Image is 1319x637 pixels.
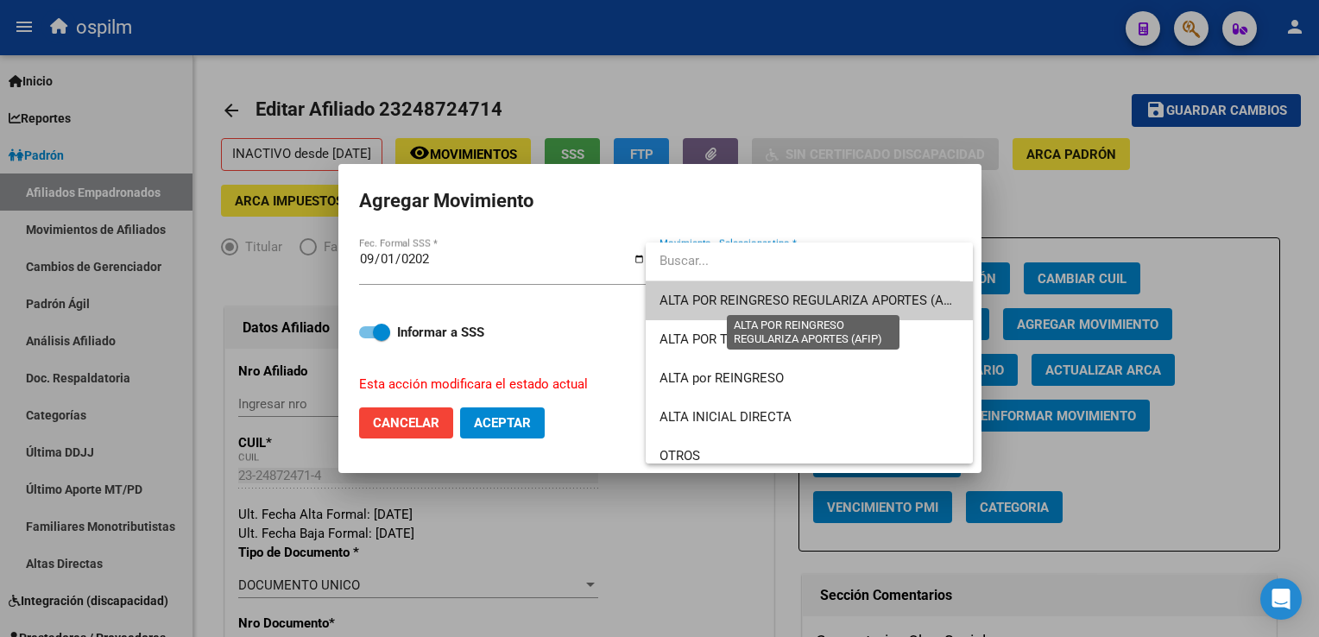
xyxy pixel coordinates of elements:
span: ALTA por REINGRESO [659,370,784,386]
span: ALTA INICIAL DIRECTA [659,409,792,425]
span: ALTA POR REINGRESO REGULARIZA APORTES (AFIP) [659,293,966,308]
span: ALTA POR TRASPASO - OPCION SSS [659,331,868,347]
input: dropdown search [646,242,960,281]
span: OTROS [659,448,700,464]
div: Open Intercom Messenger [1260,578,1302,620]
